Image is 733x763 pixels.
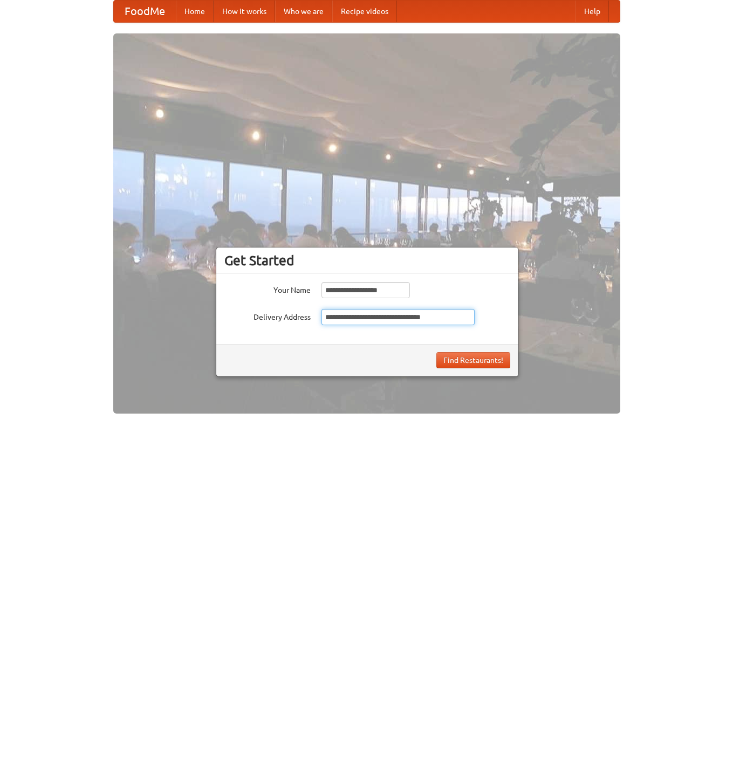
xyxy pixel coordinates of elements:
a: How it works [214,1,275,22]
a: Help [576,1,609,22]
a: FoodMe [114,1,176,22]
a: Recipe videos [332,1,397,22]
a: Home [176,1,214,22]
h3: Get Started [224,252,510,269]
button: Find Restaurants! [436,352,510,368]
label: Delivery Address [224,309,311,322]
a: Who we are [275,1,332,22]
label: Your Name [224,282,311,295]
